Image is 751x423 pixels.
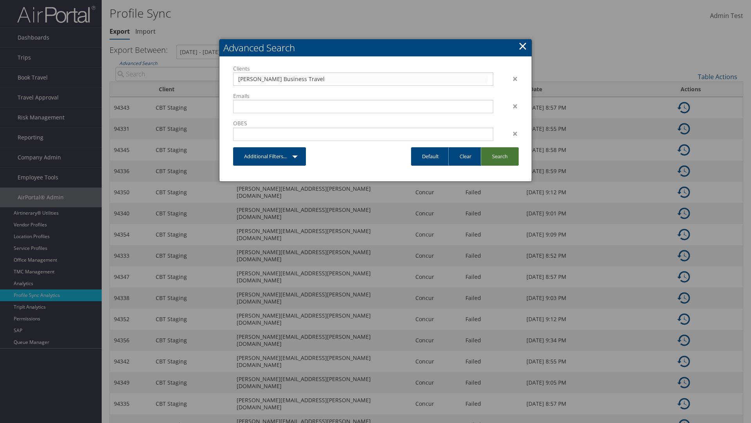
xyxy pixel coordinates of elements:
[448,147,482,166] a: Clear
[481,147,519,166] a: Search
[411,147,450,166] a: Default
[499,129,524,138] div: ×
[233,147,306,166] a: Additional Filters...
[499,74,524,83] div: ×
[219,39,532,56] h2: Advanced Search
[233,92,493,100] label: Emails
[233,119,493,127] label: OBES
[233,65,493,72] label: Clients
[518,38,527,54] a: Close
[499,101,524,111] div: ×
